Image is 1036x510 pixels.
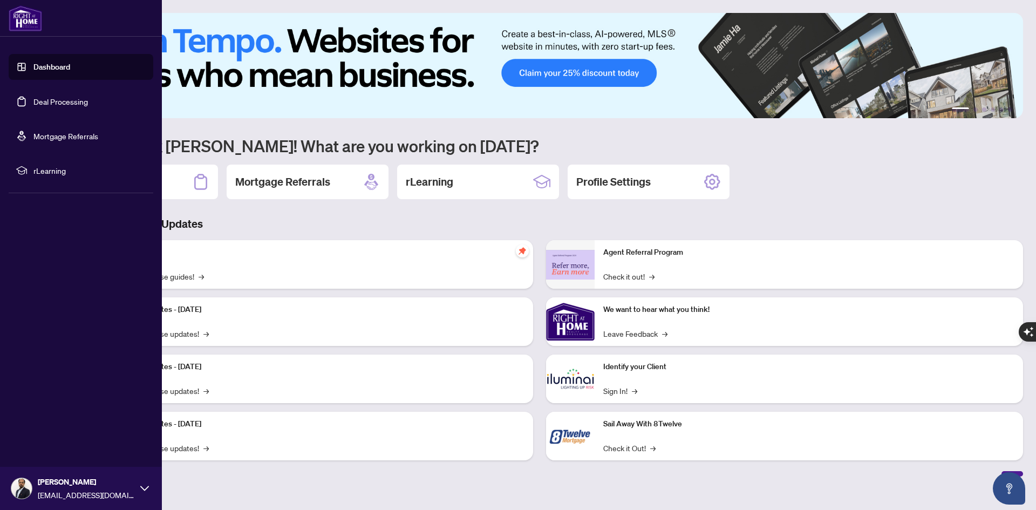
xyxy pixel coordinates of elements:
p: Sail Away With 8Twelve [603,418,1014,430]
span: → [649,270,655,282]
p: Platform Updates - [DATE] [113,418,524,430]
p: Agent Referral Program [603,247,1014,259]
a: Leave Feedback→ [603,328,667,339]
span: [PERSON_NAME] [38,476,135,488]
span: pushpin [516,244,529,257]
a: Dashboard [33,62,70,72]
img: Profile Icon [11,478,32,499]
button: 6 [1008,107,1012,112]
h3: Brokerage & Industry Updates [56,216,1023,232]
a: Check it out!→ [603,270,655,282]
span: → [203,385,209,397]
button: 1 [952,107,969,112]
img: We want to hear what you think! [546,297,595,346]
h2: rLearning [406,174,453,189]
p: Self-Help [113,247,524,259]
span: → [632,385,637,397]
h2: Mortgage Referrals [235,174,330,189]
span: → [203,328,209,339]
p: We want to hear what you think! [603,304,1014,316]
span: rLearning [33,165,146,176]
button: 4 [991,107,995,112]
h1: Welcome back [PERSON_NAME]! What are you working on [DATE]? [56,135,1023,156]
p: Identify your Client [603,361,1014,373]
span: [EMAIL_ADDRESS][DOMAIN_NAME] [38,489,135,501]
h2: Profile Settings [576,174,651,189]
img: Sail Away With 8Twelve [546,412,595,460]
a: Deal Processing [33,97,88,106]
button: 3 [982,107,986,112]
span: → [203,442,209,454]
span: → [199,270,204,282]
img: logo [9,5,42,31]
p: Platform Updates - [DATE] [113,304,524,316]
a: Sign In!→ [603,385,637,397]
img: Identify your Client [546,355,595,403]
a: Check it Out!→ [603,442,656,454]
button: Open asap [993,472,1025,505]
span: → [650,442,656,454]
img: Agent Referral Program [546,250,595,280]
span: → [662,328,667,339]
button: 5 [999,107,1004,112]
p: Platform Updates - [DATE] [113,361,524,373]
a: Mortgage Referrals [33,131,98,141]
button: 2 [973,107,978,112]
img: Slide 0 [56,13,1023,118]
